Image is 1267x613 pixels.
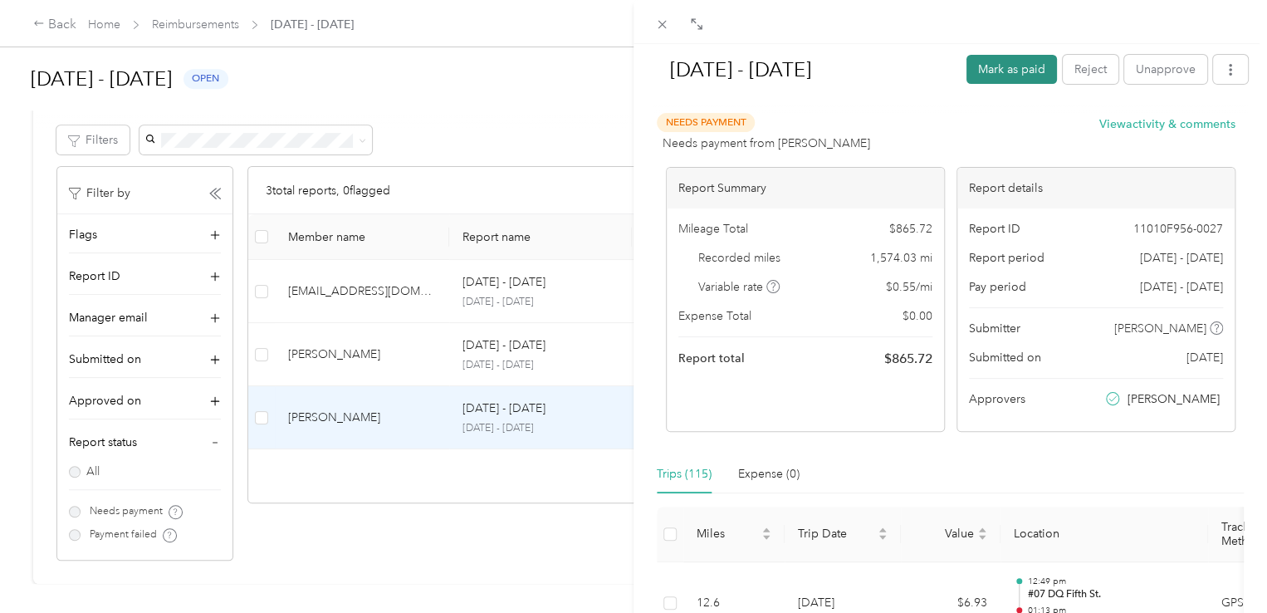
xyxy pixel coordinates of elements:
[886,278,932,296] span: $ 0.55 / mi
[977,525,987,535] span: caret-up
[678,220,748,238] span: Mileage Total
[1133,220,1223,238] span: 11010F956-0027
[901,507,1000,562] th: Value
[969,220,1020,238] span: Report ID
[914,527,974,541] span: Value
[878,525,888,535] span: caret-up
[903,307,932,325] span: $ 0.00
[1027,587,1195,602] p: #07 DQ Fifth St.
[1174,520,1267,613] iframe: Everlance-gr Chat Button Frame
[798,527,874,541] span: Trip Date
[697,527,758,541] span: Miles
[683,507,785,562] th: Miles
[870,249,932,267] span: 1,574.03 mi
[1124,55,1207,84] button: Unapprove
[663,135,870,152] span: Needs payment from [PERSON_NAME]
[698,278,780,296] span: Variable rate
[969,349,1041,366] span: Submitted on
[1027,576,1195,587] p: 12:49 pm
[667,168,944,208] div: Report Summary
[1140,249,1223,267] span: [DATE] - [DATE]
[1063,55,1118,84] button: Reject
[653,50,955,90] h1: Sep 1 - 30, 2025
[1114,320,1206,337] span: [PERSON_NAME]
[785,507,901,562] th: Trip Date
[966,55,1057,84] button: Mark as paid
[957,168,1235,208] div: Report details
[761,525,771,535] span: caret-up
[878,532,888,542] span: caret-down
[969,320,1020,337] span: Submitter
[657,113,755,132] span: Needs Payment
[657,465,712,483] div: Trips (115)
[969,390,1025,408] span: Approvers
[884,349,932,369] span: $ 865.72
[889,220,932,238] span: $ 865.72
[1128,390,1220,408] span: [PERSON_NAME]
[1140,278,1223,296] span: [DATE] - [DATE]
[1099,115,1235,133] button: Viewactivity & comments
[678,350,745,367] span: Report total
[1186,349,1223,366] span: [DATE]
[678,307,751,325] span: Expense Total
[761,532,771,542] span: caret-down
[1000,507,1208,562] th: Location
[738,465,800,483] div: Expense (0)
[969,249,1044,267] span: Report period
[977,532,987,542] span: caret-down
[698,249,780,267] span: Recorded miles
[969,278,1026,296] span: Pay period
